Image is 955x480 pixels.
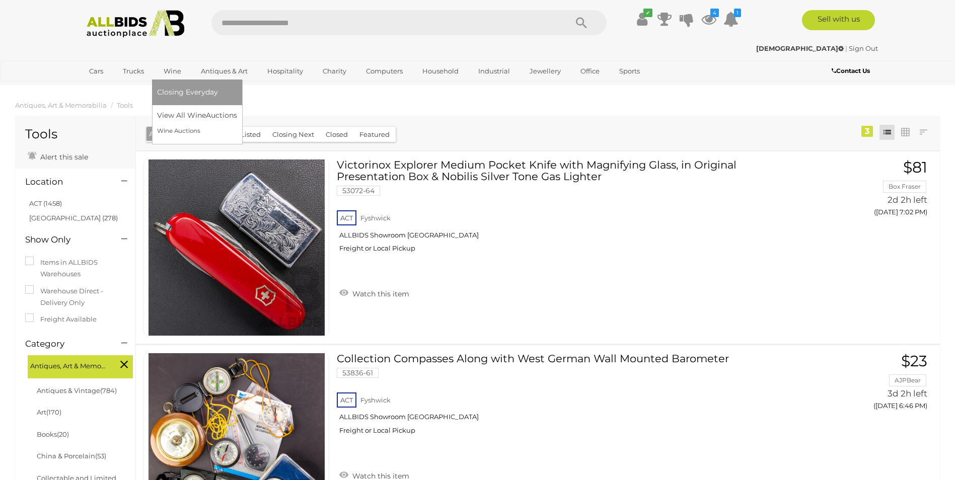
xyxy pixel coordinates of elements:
a: Office [574,63,606,79]
a: Sign Out [849,44,878,52]
b: Contact Us [832,67,870,74]
a: Art(170) [37,408,61,416]
a: Collection Compasses Along with West German Wall Mounted Barometer 53836-61 ACT Fyshwick ALLBIDS ... [344,353,798,442]
button: Closed [320,127,354,142]
a: Alert this sale [25,148,91,164]
span: (20) [57,430,69,438]
a: Trucks [116,63,151,79]
a: Charity [316,63,353,79]
span: (170) [46,408,61,416]
a: ACT (1458) [29,199,62,207]
div: 3 [861,126,873,137]
a: Watch this item [337,285,412,300]
a: Industrial [472,63,517,79]
a: Antiques & Vintage(784) [37,386,117,394]
button: Search [556,10,607,35]
a: $81 Box Fraser 2d 2h left ([DATE] 7:02 PM) [814,159,930,222]
span: $23 [901,352,927,370]
a: [GEOGRAPHIC_DATA] (278) [29,214,118,222]
span: (784) [100,386,117,394]
button: Closing Next [266,127,320,142]
i: 4 [710,9,719,17]
a: 4 [701,10,716,28]
a: 1 [723,10,739,28]
span: (53) [95,452,106,460]
a: Computers [359,63,409,79]
a: ✔ [635,10,650,28]
a: Antiques & Art [194,63,254,79]
h4: Location [25,177,106,187]
span: Watch this item [350,289,409,298]
a: Victorinox Explorer Medium Pocket Knife with Magnifying Glass, in Original Presentation Box & Nob... [344,159,798,260]
a: [DEMOGRAPHIC_DATA] [756,44,845,52]
label: Warehouse Direct - Delivery Only [25,285,125,309]
a: Cars [83,63,110,79]
span: Alert this sale [38,152,88,162]
a: Hospitality [261,63,310,79]
label: Freight Available [25,313,97,325]
h1: Tools [25,127,125,141]
h4: Show Only [25,235,106,245]
button: All [146,127,160,141]
label: Items in ALLBIDS Warehouses [25,257,125,280]
span: Antiques, Art & Memorabilia [30,358,106,372]
a: Jewellery [523,63,567,79]
span: | [845,44,847,52]
a: Sell with us [802,10,875,30]
a: $23 AJPBear 3d 2h left ([DATE] 6:46 PM) [814,353,930,416]
h4: Category [25,339,106,349]
i: ✔ [643,9,652,17]
button: Featured [353,127,396,142]
img: Allbids.com.au [81,10,190,38]
i: 1 [734,9,741,17]
a: Sports [613,63,646,79]
a: Wine [157,63,188,79]
a: Books(20) [37,430,69,438]
a: Contact Us [832,65,872,76]
a: Antiques, Art & Memorabilia [15,101,107,109]
a: Household [416,63,465,79]
span: $81 [903,158,927,177]
button: Just Listed [219,127,267,142]
strong: [DEMOGRAPHIC_DATA] [756,44,844,52]
a: Tools [117,101,133,109]
img: 53072-64a.jpg [149,159,325,336]
a: China & Porcelain(53) [37,452,106,460]
a: [GEOGRAPHIC_DATA] [83,79,167,96]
